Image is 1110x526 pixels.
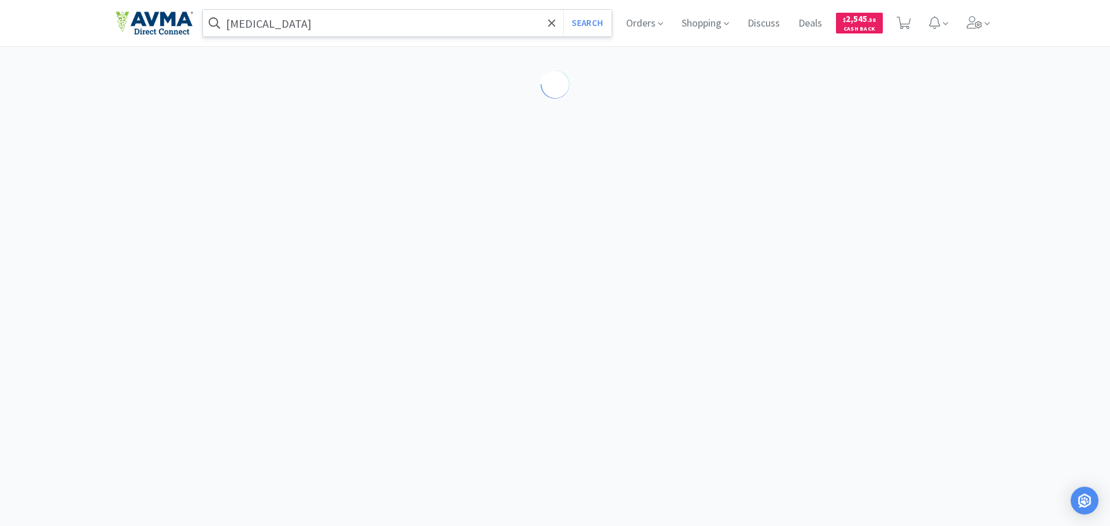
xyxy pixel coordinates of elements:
[794,18,827,29] a: Deals
[203,10,612,36] input: Search by item, sku, manufacturer, ingredient, size...
[1071,487,1098,514] div: Open Intercom Messenger
[743,18,785,29] a: Discuss
[116,11,193,35] img: e4e33dab9f054f5782a47901c742baa9_102.png
[843,26,876,33] span: Cash Back
[836,8,883,39] a: $2,545.58Cash Back
[563,10,611,36] button: Search
[843,13,876,24] span: 2,545
[867,16,876,24] span: . 58
[843,16,846,24] span: $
